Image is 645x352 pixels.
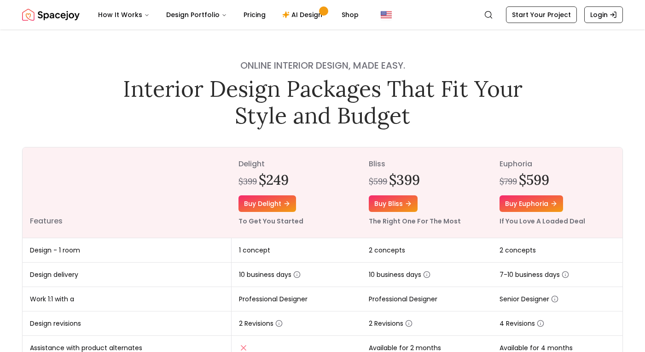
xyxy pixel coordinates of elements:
[238,175,257,188] div: $399
[22,6,80,24] img: Spacejoy Logo
[389,171,420,188] h2: $399
[500,294,558,304] span: Senior Designer
[23,147,231,238] th: Features
[159,6,234,24] button: Design Portfolio
[369,246,405,255] span: 2 concepts
[381,9,392,20] img: United States
[506,6,577,23] a: Start Your Project
[500,195,563,212] a: Buy euphoria
[91,6,366,24] nav: Main
[238,195,296,212] a: Buy delight
[239,319,283,328] span: 2 Revisions
[23,287,231,311] td: Work 1:1 with a
[369,158,484,170] p: bliss
[500,217,585,226] small: If You Love A Loaded Deal
[500,175,517,188] div: $799
[500,158,615,170] p: euphoria
[369,294,437,304] span: Professional Designer
[23,238,231,263] td: Design - 1 room
[334,6,366,24] a: Shop
[369,319,413,328] span: 2 Revisions
[500,270,569,279] span: 7-10 business days
[23,263,231,287] td: Design delivery
[275,6,332,24] a: AI Design
[369,195,418,212] a: Buy bliss
[500,246,536,255] span: 2 concepts
[239,270,301,279] span: 10 business days
[238,217,303,226] small: To Get You Started
[23,311,231,336] td: Design revisions
[584,6,623,23] a: Login
[519,171,549,188] h2: $599
[236,6,273,24] a: Pricing
[116,76,529,129] h1: Interior Design Packages That Fit Your Style and Budget
[91,6,157,24] button: How It Works
[239,246,270,255] span: 1 concept
[369,217,461,226] small: The Right One For The Most
[22,6,80,24] a: Spacejoy
[238,158,354,170] p: delight
[369,270,430,279] span: 10 business days
[116,59,529,72] h4: Online interior design, made easy.
[369,175,387,188] div: $599
[259,171,289,188] h2: $249
[500,319,544,328] span: 4 Revisions
[239,294,308,304] span: Professional Designer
